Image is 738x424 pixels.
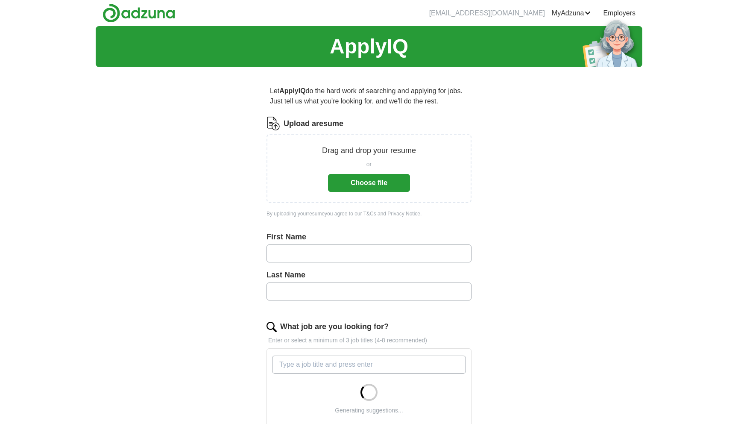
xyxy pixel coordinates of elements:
[266,322,277,332] img: search.png
[284,118,343,130] label: Upload a resume
[328,174,410,192] button: Choose file
[266,117,280,130] img: CV Icon
[279,87,305,94] strong: ApplyIQ
[280,321,389,333] label: What job are you looking for?
[266,210,471,218] div: By uploading your resume you agree to our and .
[272,356,466,374] input: Type a job title and press enter
[429,8,545,18] li: [EMAIL_ADDRESS][DOMAIN_NAME]
[330,31,408,62] h1: ApplyIQ
[266,336,471,345] p: Enter or select a minimum of 3 job titles (4-8 recommended)
[322,145,416,156] p: Drag and drop your resume
[552,8,591,18] a: MyAdzuna
[603,8,635,18] a: Employers
[363,211,376,217] a: T&Cs
[387,211,420,217] a: Privacy Notice
[335,406,403,415] div: Generating suggestions...
[102,3,175,23] img: Adzuna logo
[266,231,471,243] label: First Name
[266,269,471,281] label: Last Name
[266,82,471,110] p: Let do the hard work of searching and applying for jobs. Just tell us what you're looking for, an...
[366,160,372,169] span: or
